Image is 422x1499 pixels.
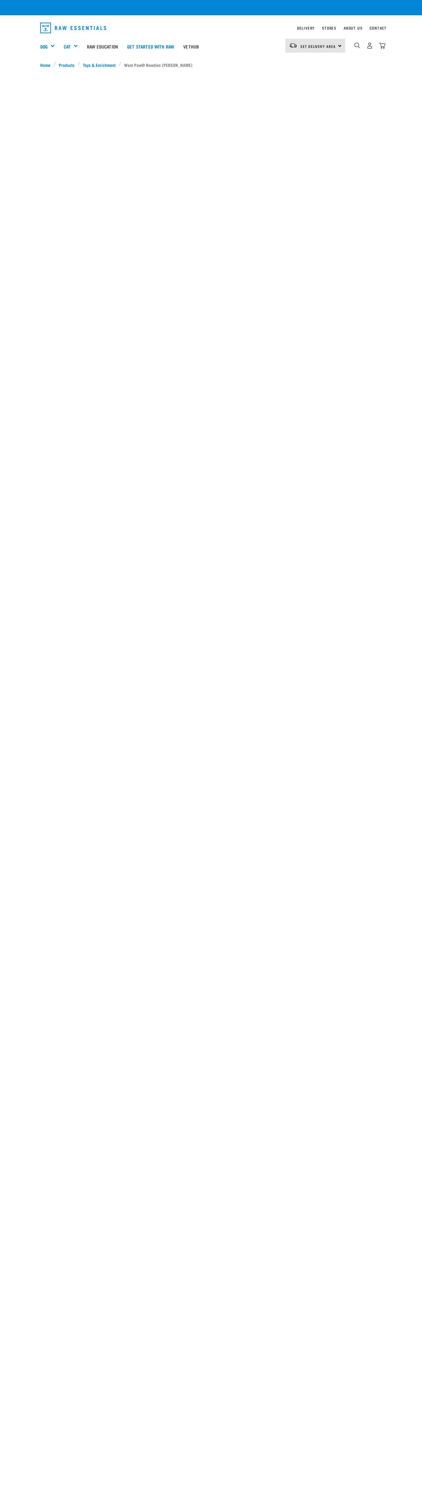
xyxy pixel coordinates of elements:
a: About Us [344,27,362,29]
nav: breadcrumbs [40,62,382,68]
a: Get started with Raw [123,34,179,59]
a: Dog [40,43,48,50]
img: van-moving.png [289,43,297,48]
img: home-icon-1@2x.png [354,42,360,48]
a: Home [40,62,54,68]
img: home-icon@2x.png [379,42,385,49]
span: Set Delivery Area [300,45,336,47]
img: user.png [367,42,373,49]
a: Stores [322,27,336,29]
a: Toys & Enrichment [80,62,119,68]
a: Cat [64,43,71,50]
nav: dropdown navigation [35,20,387,36]
a: Delivery [297,27,315,29]
a: Vethub [179,34,203,59]
a: Raw Education [82,34,123,59]
a: Contact [370,27,387,29]
img: Raw Essentials Logo [40,23,106,33]
a: Products [56,62,78,68]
